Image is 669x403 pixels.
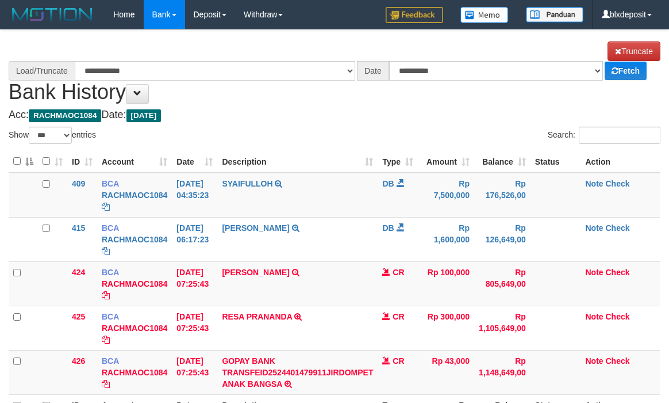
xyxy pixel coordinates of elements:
[217,150,378,173] th: Description: activate to sort column ascending
[172,150,217,173] th: Date: activate to sort column ascending
[474,306,530,350] td: Rp 1,105,649,00
[606,312,630,321] a: Check
[102,268,119,277] span: BCA
[102,223,119,233] span: BCA
[9,41,660,104] h1: Bank History
[102,335,110,344] a: Copy RACHMAOC1084 to clipboard
[606,179,630,188] a: Check
[418,350,474,394] td: Rp 43,000
[172,306,217,350] td: [DATE] 07:25:43
[460,7,509,23] img: Button%20Memo.svg
[29,127,72,144] select: Showentries
[606,356,630,366] a: Check
[393,356,404,366] span: CR
[548,127,660,144] label: Search:
[530,150,581,173] th: Status
[172,261,217,306] td: [DATE] 07:25:43
[418,306,474,350] td: Rp 300,000
[72,179,85,188] span: 409
[102,312,119,321] span: BCA
[474,261,530,306] td: Rp 805,649,00
[585,312,603,321] a: Note
[474,173,530,218] td: Rp 176,526,00
[393,312,404,321] span: CR
[38,150,67,173] th: : activate to sort column ascending
[9,127,96,144] label: Show entries
[222,223,289,233] a: [PERSON_NAME]
[222,312,292,321] a: RESA PRANANDA
[585,179,603,188] a: Note
[418,173,474,218] td: Rp 7,500,000
[585,223,603,233] a: Note
[29,109,101,122] span: RACHMAOC1084
[102,202,110,211] a: Copy RACHMAOC1084 to clipboard
[126,109,162,122] span: [DATE]
[418,261,474,306] td: Rp 100,000
[474,350,530,394] td: Rp 1,148,649,00
[102,324,167,333] a: RACHMAOC1084
[606,268,630,277] a: Check
[580,150,660,173] th: Action
[585,268,603,277] a: Note
[102,379,110,389] a: Copy RACHMAOC1084 to clipboard
[418,217,474,261] td: Rp 1,600,000
[393,268,404,277] span: CR
[72,312,85,321] span: 425
[172,350,217,394] td: [DATE] 07:25:43
[418,150,474,173] th: Amount: activate to sort column ascending
[608,41,660,61] a: Truncate
[606,223,630,233] a: Check
[102,235,167,244] a: RACHMAOC1084
[9,6,96,23] img: MOTION_logo.png
[72,223,85,233] span: 415
[97,150,172,173] th: Account: activate to sort column ascending
[526,7,583,22] img: panduan.png
[102,179,119,188] span: BCA
[222,179,272,188] a: SYAIFULLOH
[172,173,217,218] td: [DATE] 04:35:23
[72,268,85,277] span: 424
[474,217,530,261] td: Rp 126,649,00
[382,223,394,233] span: DB
[72,356,85,366] span: 426
[102,291,110,300] a: Copy RACHMAOC1084 to clipboard
[102,368,167,377] a: RACHMAOC1084
[172,217,217,261] td: [DATE] 06:17:23
[222,356,373,389] a: GOPAY BANK TRANSFEID2524401479911JIRDOMPET ANAK BANGSA
[605,62,647,80] a: Fetch
[102,246,110,256] a: Copy RACHMAOC1084 to clipboard
[222,268,289,277] a: [PERSON_NAME]
[102,356,119,366] span: BCA
[474,150,530,173] th: Balance: activate to sort column ascending
[585,356,603,366] a: Note
[382,179,394,188] span: DB
[9,61,75,81] div: Load/Truncate
[386,7,443,23] img: Feedback.jpg
[9,109,660,121] h4: Acc: Date:
[378,150,418,173] th: Type: activate to sort column ascending
[67,150,97,173] th: ID: activate to sort column ascending
[102,279,167,288] a: RACHMAOC1084
[102,191,167,200] a: RACHMAOC1084
[357,61,389,81] div: Date
[9,150,38,173] th: : activate to sort column descending
[579,127,660,144] input: Search:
